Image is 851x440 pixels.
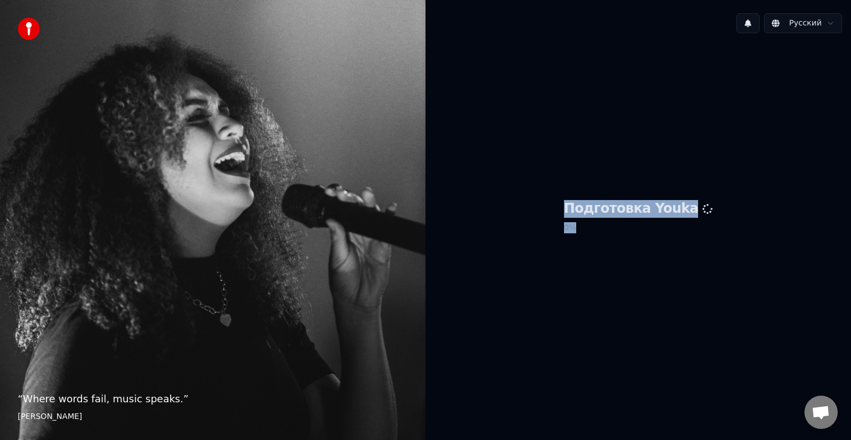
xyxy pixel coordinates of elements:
[18,391,408,407] p: “ Where words fail, music speaks. ”
[18,411,408,422] footer: [PERSON_NAME]
[18,18,40,40] img: youka
[564,218,713,238] p: 0 %
[564,200,713,218] h1: Подготовка Youka
[804,396,838,429] div: Открытый чат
